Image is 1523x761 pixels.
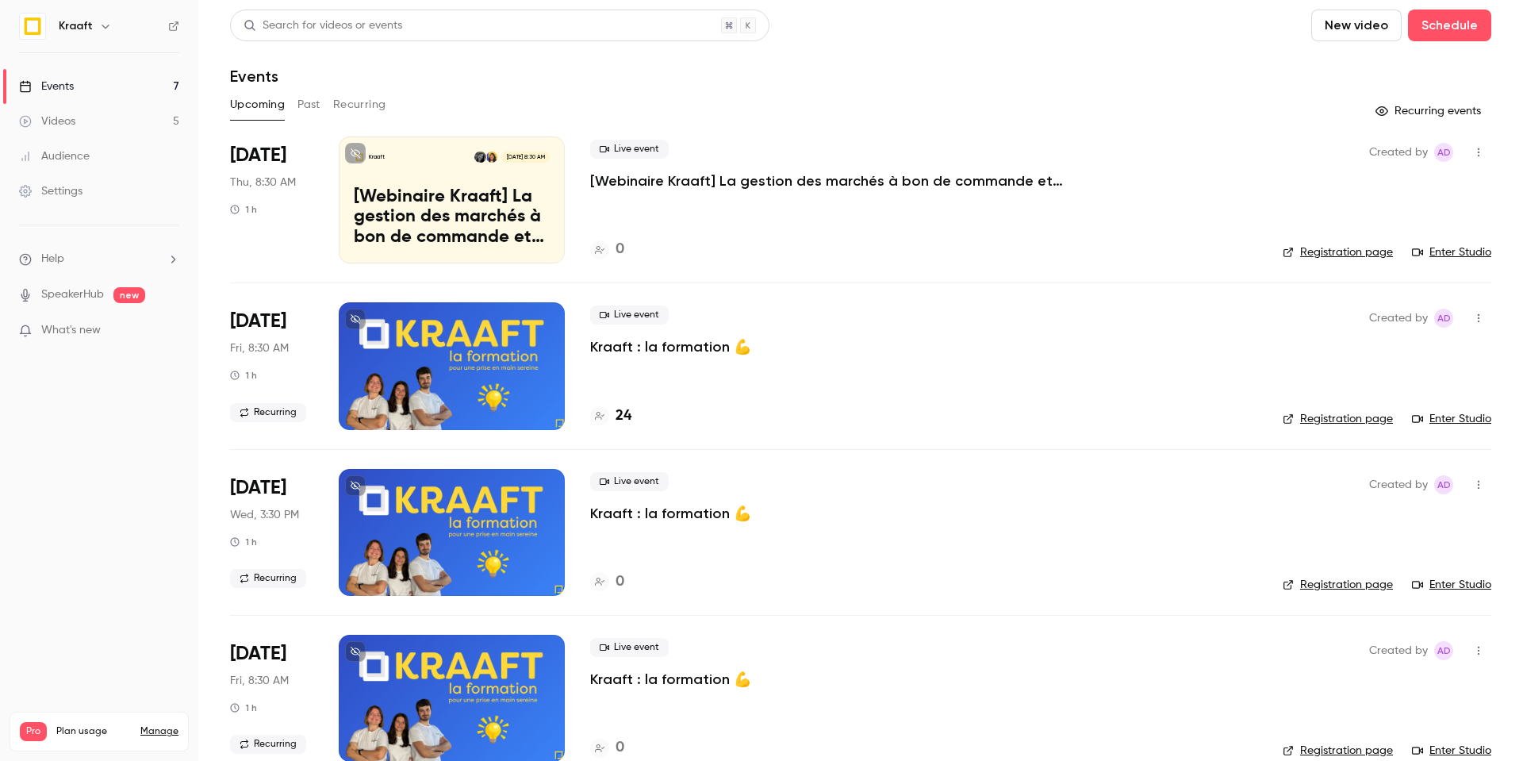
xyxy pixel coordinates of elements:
[1283,743,1393,759] a: Registration page
[230,203,257,216] div: 1 h
[230,569,306,588] span: Recurring
[230,403,306,422] span: Recurring
[230,641,286,667] span: [DATE]
[616,571,624,593] h4: 0
[41,251,64,267] span: Help
[230,469,313,596] div: Oct 1 Wed, 3:30 PM (Europe/Paris)
[1437,641,1451,660] span: Ad
[230,475,286,501] span: [DATE]
[1408,10,1491,41] button: Schedule
[230,340,289,356] span: Fri, 8:30 AM
[20,722,47,741] span: Pro
[590,670,751,689] a: Kraaft : la formation 💪
[590,306,669,325] span: Live event
[1369,475,1428,494] span: Created by
[59,18,93,34] h6: Kraaft
[230,143,286,168] span: [DATE]
[486,152,497,163] img: Nastasia Goudal
[1412,411,1491,427] a: Enter Studio
[333,92,386,117] button: Recurring
[41,322,101,339] span: What's new
[230,67,278,86] h1: Events
[590,571,624,593] a: 0
[1434,475,1453,494] span: Alice de Guyenro
[230,673,289,689] span: Fri, 8:30 AM
[590,504,751,523] a: Kraaft : la formation 💪
[230,369,257,382] div: 1 h
[19,113,75,129] div: Videos
[1283,244,1393,260] a: Registration page
[230,136,313,263] div: Sep 18 Thu, 8:30 AM (Europe/Paris)
[20,13,45,39] img: Kraaft
[1437,309,1451,328] span: Ad
[1412,743,1491,759] a: Enter Studio
[19,251,179,267] li: help-dropdown-opener
[230,701,257,714] div: 1 h
[1369,309,1428,328] span: Created by
[230,507,299,523] span: Wed, 3:30 PM
[160,324,179,338] iframe: Noticeable Trigger
[230,92,285,117] button: Upcoming
[230,175,296,190] span: Thu, 8:30 AM
[56,725,131,738] span: Plan usage
[501,152,549,163] span: [DATE] 8:30 AM
[230,309,286,334] span: [DATE]
[616,405,631,427] h4: 24
[1412,577,1491,593] a: Enter Studio
[230,536,257,548] div: 1 h
[1437,143,1451,162] span: Ad
[41,286,104,303] a: SpeakerHub
[1369,143,1428,162] span: Created by
[354,187,550,248] p: [Webinaire Kraaft] La gestion des marchés à bon de commande et des petites interventions
[616,239,624,260] h4: 0
[19,79,74,94] div: Events
[590,337,751,356] a: Kraaft : la formation 💪
[369,153,385,161] p: Kraaft
[339,136,565,263] a: [Webinaire Kraaft] La gestion des marchés à bon de commande et des petites interventionsKraaftNas...
[230,735,306,754] span: Recurring
[230,302,313,429] div: Sep 19 Fri, 8:30 AM (Europe/Paris)
[590,171,1066,190] a: [Webinaire Kraaft] La gestion des marchés à bon de commande et des petites interventions
[113,287,145,303] span: new
[1311,10,1402,41] button: New video
[590,405,631,427] a: 24
[590,638,669,657] span: Live event
[590,472,669,491] span: Live event
[1283,577,1393,593] a: Registration page
[590,140,669,159] span: Live event
[19,148,90,164] div: Audience
[1434,641,1453,660] span: Alice de Guyenro
[19,183,82,199] div: Settings
[1368,98,1491,124] button: Recurring events
[590,239,624,260] a: 0
[616,737,624,759] h4: 0
[1369,641,1428,660] span: Created by
[474,152,485,163] img: Alice de Guyenro
[590,737,624,759] a: 0
[1437,475,1451,494] span: Ad
[1434,309,1453,328] span: Alice de Guyenro
[1434,143,1453,162] span: Alice de Guyenro
[1412,244,1491,260] a: Enter Studio
[140,725,178,738] a: Manage
[1283,411,1393,427] a: Registration page
[244,17,402,34] div: Search for videos or events
[297,92,320,117] button: Past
